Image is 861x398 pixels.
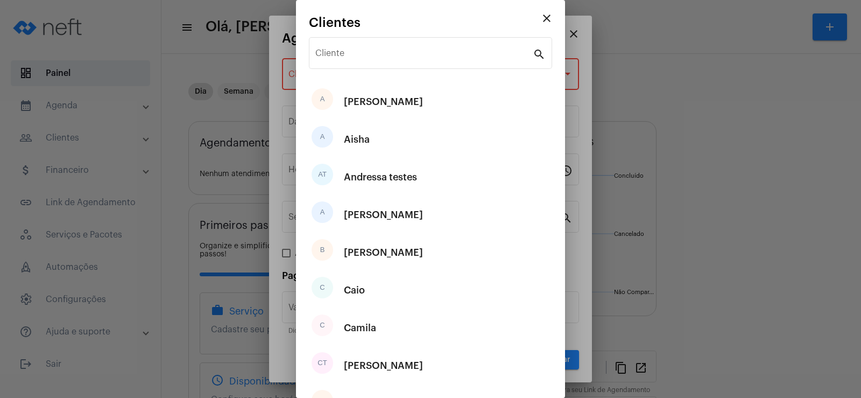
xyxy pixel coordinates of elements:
[344,350,423,382] div: [PERSON_NAME]
[312,201,333,223] div: A
[344,199,423,231] div: [PERSON_NAME]
[540,12,553,25] mat-icon: close
[312,352,333,374] div: CT
[344,312,376,344] div: Camila
[533,47,546,60] mat-icon: search
[312,88,333,110] div: A
[344,123,370,156] div: Aisha
[312,277,333,298] div: C
[309,16,361,30] span: Clientes
[312,315,333,336] div: C
[312,164,333,185] div: AT
[344,274,365,306] div: Caio
[312,126,333,148] div: A
[344,161,417,193] div: Andressa testes
[315,51,533,60] input: Pesquisar cliente
[344,236,423,269] div: [PERSON_NAME]
[312,239,333,261] div: B
[344,86,423,118] div: [PERSON_NAME]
